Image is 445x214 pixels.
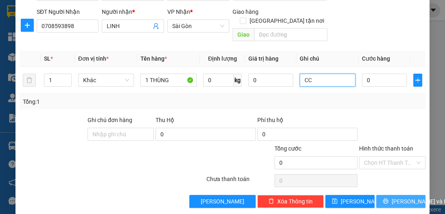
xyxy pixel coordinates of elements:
div: Sài Gòn [78,7,148,17]
span: [PERSON_NAME] [341,197,384,206]
input: Ghi chú đơn hàng [88,128,154,141]
div: 80.000 [6,43,73,52]
span: Giá trị hàng [248,55,278,62]
div: Chưa thanh toán [206,175,274,189]
input: Dọc đường [254,28,327,41]
span: Giao hàng [232,9,259,15]
span: save [332,198,338,205]
th: Ghi chú [296,51,359,67]
button: printer[PERSON_NAME] và In [376,195,425,208]
span: Cước hàng [362,55,390,62]
button: deleteXóa Thông tin [257,195,324,208]
span: [PERSON_NAME] [201,197,244,206]
div: 0901313770 [78,26,148,38]
div: Chợ Lách [7,7,72,17]
button: plus [21,19,34,32]
span: plus [21,22,33,28]
div: Người nhận [102,7,164,16]
span: SL [65,57,76,68]
input: VD: Bàn, Ghế [140,74,196,87]
div: LỢI [78,17,148,26]
span: [GEOGRAPHIC_DATA] tận nơi [246,16,327,25]
div: 0397362078 [7,26,72,38]
div: SĐT Người Nhận [37,7,99,16]
span: Đơn vị tính [78,55,109,62]
input: Ghi Chú [300,74,355,87]
button: plus [413,74,422,87]
div: Tên hàng: 2T ( : 2 ) [7,57,148,68]
span: SL [44,55,50,62]
span: delete [268,198,274,205]
div: TÙNG [7,17,72,26]
span: Thu Hộ [156,117,174,123]
div: Phí thu hộ [257,116,357,128]
span: Khác [83,74,129,86]
button: save[PERSON_NAME] [325,195,375,208]
span: Gửi: [7,8,20,16]
span: Tên hàng [140,55,167,62]
span: printer [383,198,388,205]
span: Tổng cước [274,145,301,152]
span: Định lượng [208,55,237,62]
span: Sài Gòn [172,20,224,32]
div: Tổng: 1 [23,97,173,106]
span: kg [234,74,242,87]
span: user-add [153,23,159,29]
span: Xóa Thông tin [277,197,313,206]
span: VP Nhận [167,9,190,15]
button: delete [23,74,36,87]
span: Giao [232,28,254,41]
input: 0 [248,74,293,87]
span: CR : [6,44,19,52]
button: [PERSON_NAME] [189,195,256,208]
label: Hình thức thanh toán [359,145,413,152]
label: Ghi chú đơn hàng [88,117,132,123]
span: Nhận: [78,8,97,16]
span: plus [414,77,422,83]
